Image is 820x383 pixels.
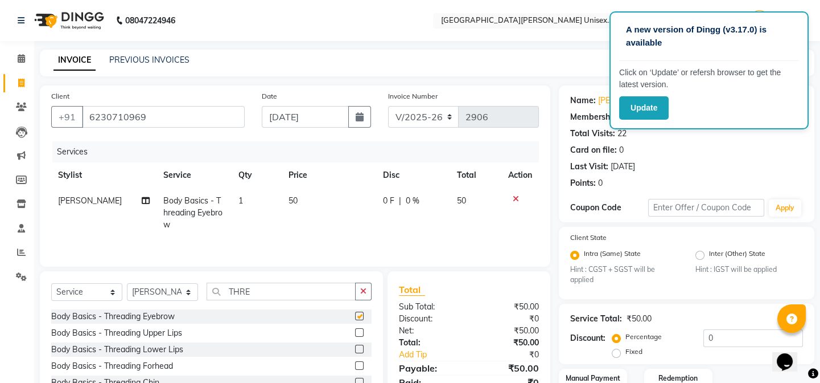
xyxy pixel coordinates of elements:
[619,96,669,120] button: Update
[262,91,277,101] label: Date
[51,327,182,339] div: Body Basics - Threading Upper Lips
[625,347,642,357] label: Fixed
[570,95,596,107] div: Name:
[457,195,466,206] span: 50
[598,177,603,189] div: 0
[390,325,469,337] div: Net:
[289,195,298,206] span: 50
[163,195,222,230] span: Body Basics - Threading Eyebrow
[232,162,282,188] th: Qty
[282,162,377,188] th: Price
[29,5,107,36] img: logo
[109,55,189,65] a: PREVIOUS INVOICES
[570,332,605,344] div: Discount:
[617,128,627,140] div: 22
[469,361,547,375] div: ₹50.00
[390,337,469,349] div: Total:
[695,264,803,275] small: Hint : IGST will be applied
[399,284,425,296] span: Total
[51,162,156,188] th: Stylist
[51,344,183,356] div: Body Basics - Threading Lower Lips
[570,111,620,123] div: Membership:
[648,199,764,217] input: Enter Offer / Coupon Code
[390,349,482,361] a: Add Tip
[469,301,547,313] div: ₹50.00
[570,264,678,286] small: Hint : CGST + SGST will be applied
[501,162,539,188] th: Action
[570,177,596,189] div: Points:
[125,5,175,36] b: 08047224946
[598,95,662,107] a: [PERSON_NAME]
[570,128,615,140] div: Total Visits:
[207,283,356,300] input: Search or Scan
[772,337,809,372] iframe: chat widget
[611,161,635,173] div: [DATE]
[570,233,607,243] label: Client State
[52,141,547,162] div: Services
[482,349,547,361] div: ₹0
[619,144,624,156] div: 0
[238,195,243,206] span: 1
[570,313,622,325] div: Service Total:
[469,337,547,349] div: ₹50.00
[388,91,438,101] label: Invoice Number
[469,325,547,337] div: ₹50.00
[619,67,799,91] p: Click on ‘Update’ or refersh browser to get the latest version.
[51,106,83,128] button: +91
[625,332,662,342] label: Percentage
[749,10,769,30] img: owner
[570,202,648,214] div: Coupon Code
[584,248,641,262] label: Intra (Same) State
[82,106,245,128] input: Search by Name/Mobile/Email/Code
[627,313,652,325] div: ₹50.00
[709,248,765,262] label: Inter (Other) State
[399,195,401,207] span: |
[156,162,232,188] th: Service
[570,144,617,156] div: Card on file:
[469,313,547,325] div: ₹0
[570,161,608,173] div: Last Visit:
[390,361,469,375] div: Payable:
[376,162,450,188] th: Disc
[58,195,122,206] span: [PERSON_NAME]
[383,195,394,207] span: 0 F
[390,313,469,325] div: Discount:
[450,162,501,188] th: Total
[406,195,419,207] span: 0 %
[769,199,801,217] button: Apply
[626,23,792,49] p: A new version of Dingg (v3.17.0) is available
[390,301,469,313] div: Sub Total:
[51,360,173,372] div: Body Basics - Threading Forhead
[51,91,69,101] label: Client
[53,50,96,71] a: INVOICE
[570,111,803,123] div: No Active Membership
[51,311,175,323] div: Body Basics - Threading Eyebrow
